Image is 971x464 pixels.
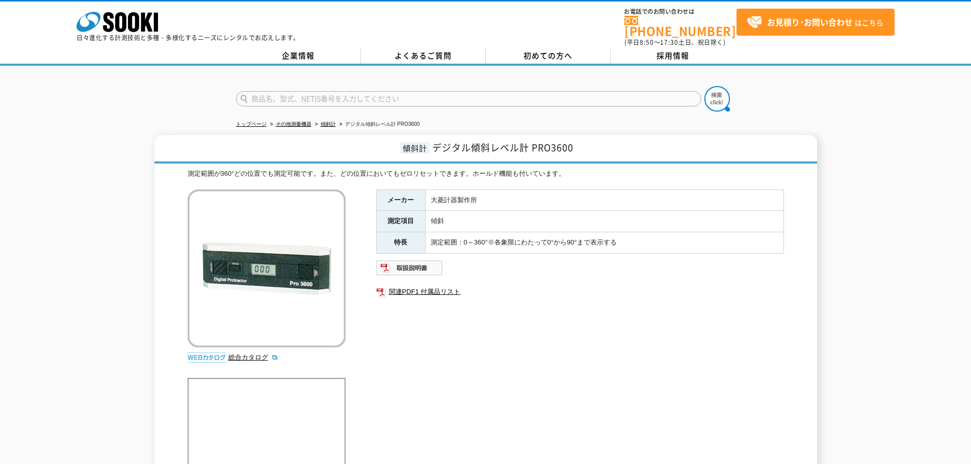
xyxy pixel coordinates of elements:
[624,9,737,15] span: お電話でのお問い合わせは
[704,86,730,112] img: btn_search.png
[624,38,725,47] span: (平日 ～ 土日、祝日除く)
[376,285,784,298] a: 関連PDF1 付属品リスト
[432,141,573,154] span: デジタル傾斜レベル計 PRO3600
[376,211,425,232] th: 測定項目
[486,48,611,64] a: 初めての方へ
[376,232,425,254] th: 特長
[747,15,883,30] span: はこちら
[228,353,278,361] a: 総合カタログ
[276,121,311,127] a: その他測量機器
[188,169,784,179] div: 測定範囲が360°どの位置でも測定可能です。また、どの位置においてもゼロリセットできます。ホールド機能も付いています。
[425,232,783,254] td: 測定範囲：0～360°※各象限にわたって0°から90°まで表示する
[76,35,300,41] p: 日々進化する計測技術と多種・多様化するニーズにレンタルでお応えします。
[640,38,654,47] span: 8:50
[767,16,853,28] strong: お見積り･お問い合わせ
[425,189,783,211] td: 大菱計器製作所
[611,48,736,64] a: 採用情報
[337,119,420,130] li: デジタル傾斜レベル計 PRO3600
[400,142,430,154] span: 傾斜計
[376,260,443,276] img: 取扱説明書
[376,189,425,211] th: メーカー
[236,48,361,64] a: 企業情報
[321,121,336,127] a: 傾斜計
[236,121,267,127] a: トップページ
[425,211,783,232] td: 傾斜
[737,9,895,36] a: お見積り･お問い合わせはこちら
[376,266,443,274] a: 取扱説明書
[523,50,572,61] span: 初めての方へ
[660,38,678,47] span: 17:30
[236,91,701,106] input: 商品名、型式、NETIS番号を入力してください
[361,48,486,64] a: よくあるご質問
[624,16,737,37] a: [PHONE_NUMBER]
[188,352,226,363] img: webカタログ
[188,189,346,347] img: デジタル傾斜レベル計 PRO3600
